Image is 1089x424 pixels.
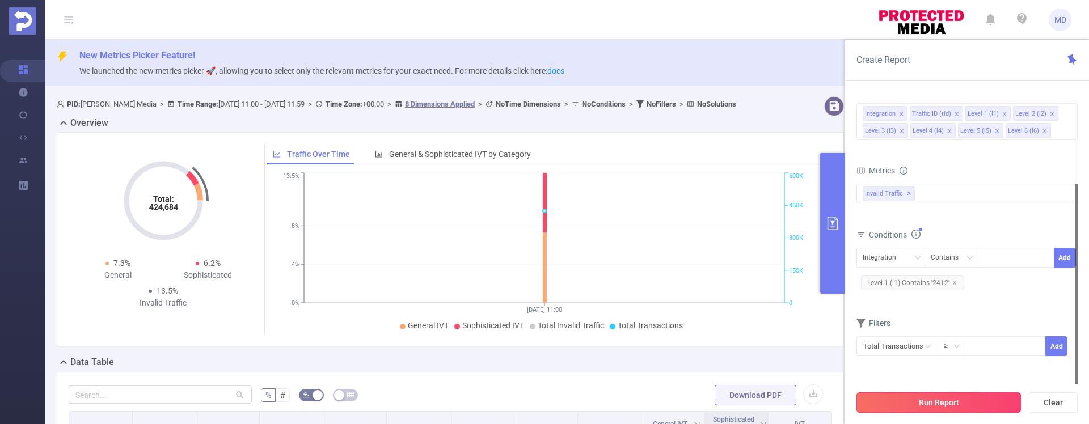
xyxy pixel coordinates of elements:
[910,106,963,121] li: Traffic ID (tid)
[70,355,114,369] h2: Data Table
[898,111,904,118] i: icon: close
[57,51,68,62] i: icon: thunderbolt
[789,267,803,274] tspan: 150K
[153,194,174,203] tspan: Total:
[856,54,910,65] span: Create Report
[863,123,908,138] li: Level 3 (l3)
[384,100,395,108] span: >
[204,258,221,268] span: 6.2%
[67,100,81,108] b: PID:
[789,235,803,242] tspan: 300K
[280,391,285,400] span: #
[149,202,178,211] tspan: 424,684
[1042,128,1048,135] i: icon: close
[292,299,299,307] tspan: 0%
[789,299,792,307] tspan: 0
[1049,111,1055,118] i: icon: close
[178,100,218,108] b: Time Range:
[900,167,907,175] i: icon: info-circle
[953,343,960,351] i: icon: down
[789,202,803,209] tspan: 450K
[911,230,921,239] i: icon: info-circle
[408,321,449,330] span: General IVT
[626,100,636,108] span: >
[1008,124,1039,138] div: Level 6 (l6)
[1029,392,1078,413] button: Clear
[561,100,572,108] span: >
[292,261,299,268] tspan: 4%
[113,258,130,268] span: 7.3%
[475,100,486,108] span: >
[70,116,108,130] h2: Overview
[863,106,907,121] li: Integration
[863,248,904,267] div: Integration
[157,286,178,295] span: 13.5%
[527,306,562,313] tspan: [DATE] 11:00
[265,391,271,400] span: %
[966,255,973,262] i: icon: down
[931,248,966,267] div: Contains
[57,100,736,108] span: [PERSON_NAME] Media [DATE] 11:00 - [DATE] 11:59 +00:00
[462,321,524,330] span: Sophisticated IVT
[912,107,951,121] div: Traffic ID (tid)
[1015,107,1046,121] div: Level 2 (l2)
[910,123,956,138] li: Level 4 (l4)
[869,230,921,239] span: Conditions
[994,128,1000,135] i: icon: close
[303,391,310,398] i: icon: bg-colors
[389,150,531,159] span: General & Sophisticated IVT by Category
[965,106,1011,121] li: Level 1 (l1)
[375,150,383,158] i: icon: bar-chart
[69,385,252,404] input: Search...
[954,111,960,118] i: icon: close
[1054,9,1066,31] span: MD
[305,100,315,108] span: >
[405,100,475,108] u: 8 Dimensions Applied
[1054,248,1076,268] button: Add
[968,107,999,121] div: Level 1 (l1)
[9,7,36,35] img: Protected Media
[273,150,281,158] i: icon: line-chart
[79,50,195,61] span: New Metrics Picker Feature!
[944,337,956,355] div: ≥
[913,124,944,138] div: Level 4 (l4)
[326,100,362,108] b: Time Zone:
[347,391,354,398] i: icon: table
[618,321,683,330] span: Total Transactions
[157,100,167,108] span: >
[789,173,803,180] tspan: 600K
[958,123,1003,138] li: Level 5 (l5)
[1006,123,1051,138] li: Level 6 (l6)
[57,100,67,108] i: icon: user
[118,297,208,309] div: Invalid Traffic
[865,107,896,121] div: Integration
[861,275,964,290] span: Level 1 (l1) Contains '2412'
[287,150,350,159] span: Traffic Over Time
[715,385,796,405] button: Download PDF
[538,321,604,330] span: Total Invalid Traffic
[647,100,676,108] b: No Filters
[856,319,890,328] span: Filters
[863,186,915,201] span: Invalid Traffic
[1013,106,1058,121] li: Level 2 (l2)
[1002,111,1007,118] i: icon: close
[899,128,905,135] i: icon: close
[283,173,299,180] tspan: 13.5%
[292,222,299,230] tspan: 8%
[676,100,687,108] span: >
[865,124,896,138] div: Level 3 (l3)
[496,100,561,108] b: No Time Dimensions
[73,269,163,281] div: General
[907,187,911,201] span: ✕
[547,66,564,75] a: docs
[960,124,991,138] div: Level 5 (l5)
[914,255,921,262] i: icon: down
[163,269,254,281] div: Sophisticated
[952,280,957,286] i: icon: close
[697,100,736,108] b: No Solutions
[1045,336,1067,356] button: Add
[582,100,626,108] b: No Conditions
[79,66,564,75] span: We launched the new metrics picker 🚀, allowing you to select only the relevant metrics for your e...
[856,392,1021,413] button: Run Report
[947,128,952,135] i: icon: close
